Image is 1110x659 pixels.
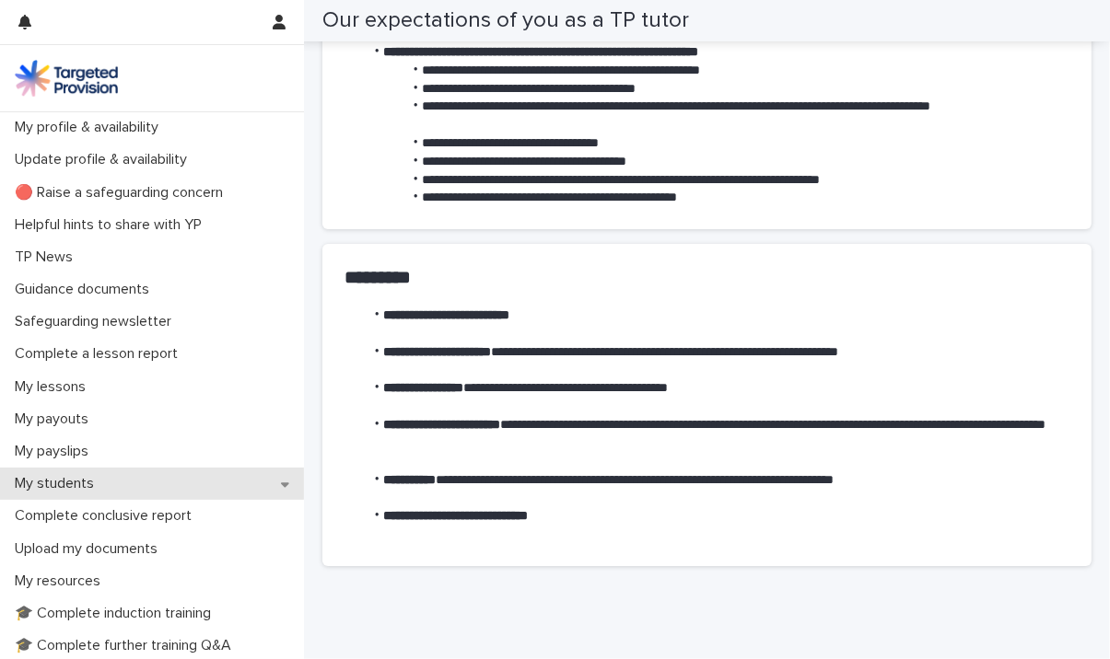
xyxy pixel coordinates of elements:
p: 🔴 Raise a safeguarding concern [7,184,238,202]
p: Safeguarding newsletter [7,313,186,330]
p: 🎓 Complete further training Q&A [7,637,246,654]
p: My students [7,475,109,492]
img: M5nRWzHhSzIhMunXDL62 [15,60,118,97]
h2: Our expectations of you as a TP tutor [322,7,689,34]
p: My payouts [7,410,103,428]
p: 🎓 Complete induction training [7,605,226,622]
p: My lessons [7,378,100,396]
p: My profile & availability [7,119,173,136]
p: Guidance documents [7,281,164,298]
p: My payslips [7,443,103,460]
p: Update profile & availability [7,151,202,168]
p: My resources [7,572,115,590]
p: Complete a lesson report [7,345,193,363]
p: Complete conclusive report [7,507,206,525]
p: Helpful hints to share with YP [7,216,216,234]
p: Upload my documents [7,540,172,558]
p: TP News [7,249,88,266]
